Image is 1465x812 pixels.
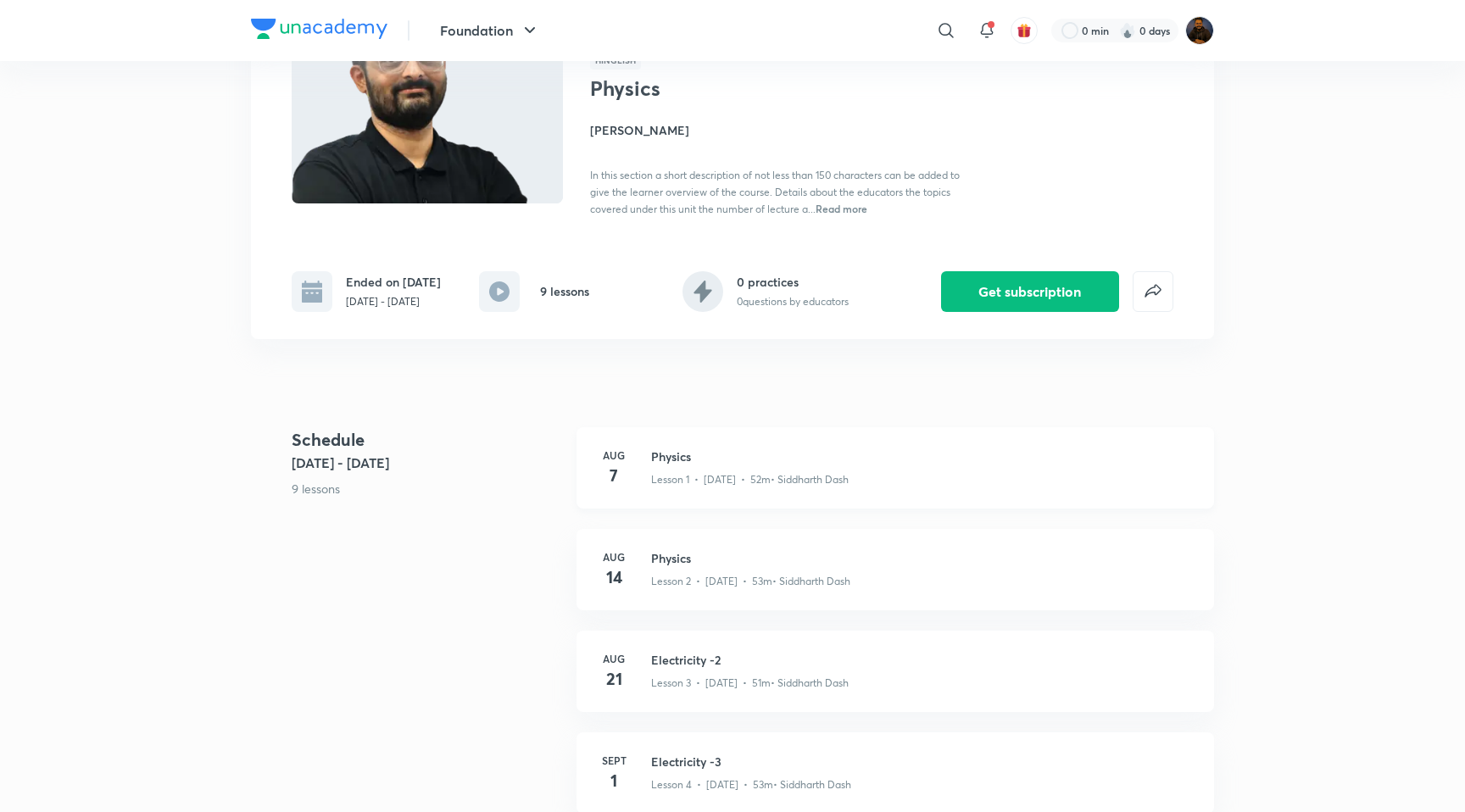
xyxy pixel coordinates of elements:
[816,202,867,215] span: Read more
[651,574,850,589] p: Lesson 2 • [DATE] • 53m • Siddharth Dash
[590,169,960,215] span: In this section a short description of not less than 150 characters can be added to give the lear...
[1011,17,1038,44] button: avatar
[590,76,867,101] h1: Physics
[651,549,1194,567] h3: Physics
[1017,23,1032,38] img: avatar
[597,565,631,590] h4: 14
[346,294,441,309] p: [DATE] - [DATE]
[651,651,1194,669] h3: Electricity -2
[577,529,1214,631] a: Aug14PhysicsLesson 2 • [DATE] • 53m• Siddharth Dash
[1119,22,1136,39] img: streak
[651,448,1194,465] h3: Physics
[597,463,631,488] h4: 7
[597,448,631,463] h6: Aug
[577,427,1214,529] a: Aug7PhysicsLesson 1 • [DATE] • 52m• Siddharth Dash
[597,666,631,692] h4: 21
[1133,271,1173,312] button: false
[651,753,1194,770] h3: Electricity -3
[251,19,387,39] img: Company Logo
[292,480,563,498] p: 9 lessons
[597,768,631,793] h4: 1
[292,453,563,473] h5: [DATE] - [DATE]
[540,282,589,300] h6: 9 lessons
[430,14,550,47] button: Foundation
[597,753,631,768] h6: Sept
[597,549,631,565] h6: Aug
[289,49,565,205] img: Thumbnail
[651,472,849,487] p: Lesson 1 • [DATE] • 52m • Siddharth Dash
[346,273,441,291] h6: Ended on [DATE]
[251,19,387,43] a: Company Logo
[597,651,631,666] h6: Aug
[651,676,849,691] p: Lesson 3 • [DATE] • 51m • Siddharth Dash
[651,777,851,793] p: Lesson 4 • [DATE] • 53m • Siddharth Dash
[737,273,849,291] h6: 0 practices
[1185,16,1214,45] img: Bhaskar Pratim Bhagawati
[292,427,563,453] h4: Schedule
[941,271,1119,312] button: Get subscription
[737,294,849,309] p: 0 questions by educators
[590,121,970,139] h4: [PERSON_NAME]
[577,631,1214,732] a: Aug21Electricity -2Lesson 3 • [DATE] • 51m• Siddharth Dash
